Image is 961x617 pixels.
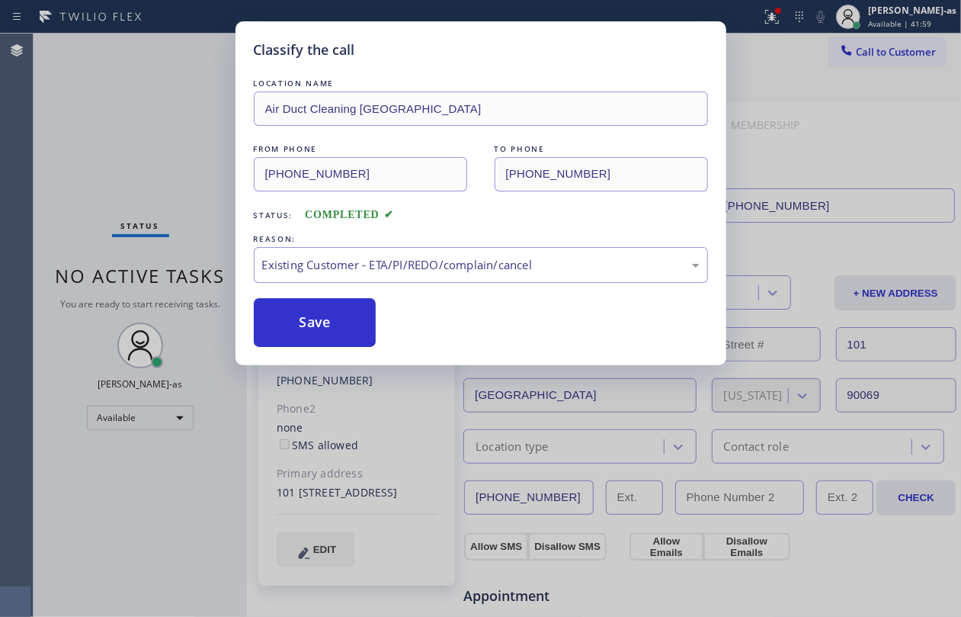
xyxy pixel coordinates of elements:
div: LOCATION NAME [254,76,708,92]
span: COMPLETED [305,209,393,220]
div: REASON: [254,231,708,247]
input: To phone [495,157,708,191]
div: TO PHONE [495,141,708,157]
div: FROM PHONE [254,141,467,157]
h5: Classify the call [254,40,355,60]
span: Status: [254,210,293,220]
div: Existing Customer - ETA/PI/REDO/complain/cancel [262,256,700,274]
button: Save [254,298,376,347]
input: From phone [254,157,467,191]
